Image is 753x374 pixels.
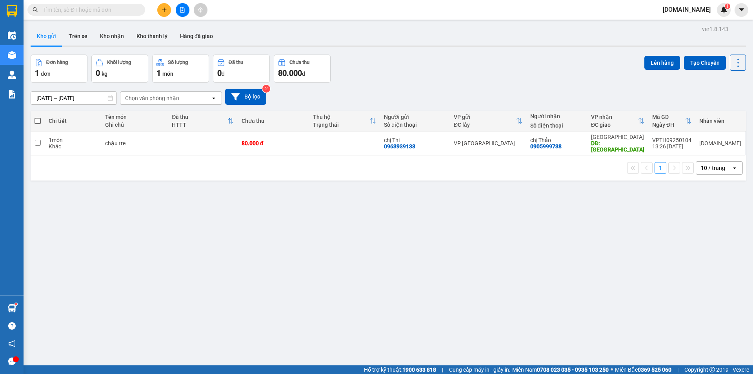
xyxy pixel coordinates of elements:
[384,114,446,120] div: Người gửi
[8,31,16,40] img: warehouse-icon
[168,111,238,131] th: Toggle SortBy
[702,25,728,33] div: ver 1.8.143
[91,55,148,83] button: Khối lượng0kg
[105,122,164,128] div: Ghi chú
[96,68,100,78] span: 0
[8,340,16,347] span: notification
[105,114,164,120] div: Tên món
[262,85,270,93] sup: 2
[49,118,97,124] div: Chi tiết
[35,68,39,78] span: 1
[174,27,219,46] button: Hàng đã giao
[364,365,436,374] span: Hỗ trợ kỹ thuật:
[530,143,562,150] div: 0905999738
[709,367,715,372] span: copyright
[530,122,583,129] div: Số điện thoại
[180,7,185,13] span: file-add
[591,122,638,128] div: ĐC giao
[31,55,87,83] button: Đơn hàng1đơn
[309,111,380,131] th: Toggle SortBy
[648,111,695,131] th: Toggle SortBy
[31,92,116,104] input: Select a date range.
[62,27,94,46] button: Trên xe
[652,137,691,143] div: VPTH09250104
[313,122,370,128] div: Trạng thái
[217,68,222,78] span: 0
[213,55,270,83] button: Đã thu0đ
[684,56,726,70] button: Tạo Chuyến
[652,122,685,128] div: Ngày ĐH
[172,114,227,120] div: Đã thu
[31,27,62,46] button: Kho gửi
[450,111,526,131] th: Toggle SortBy
[222,71,225,77] span: đ
[152,55,209,83] button: Số lượng1món
[242,140,305,146] div: 80.000 đ
[15,303,17,305] sup: 1
[172,122,227,128] div: HTTT
[726,4,729,9] span: 1
[454,122,516,128] div: ĐC lấy
[229,60,243,65] div: Đã thu
[211,95,217,101] svg: open
[198,7,203,13] span: aim
[313,114,370,120] div: Thu hộ
[7,5,17,17] img: logo-vxr
[725,4,730,9] sup: 1
[384,137,446,143] div: chị Thi
[194,3,207,17] button: aim
[591,134,644,140] div: [GEOGRAPHIC_DATA]
[731,165,738,171] svg: open
[530,137,583,143] div: chị Thảo
[8,71,16,79] img: warehouse-icon
[289,60,309,65] div: Chưa thu
[735,3,748,17] button: caret-down
[33,7,38,13] span: search
[384,143,415,150] div: 0963939138
[655,162,666,174] button: 1
[638,367,671,373] strong: 0369 525 060
[454,114,516,120] div: VP gửi
[156,68,161,78] span: 1
[94,27,130,46] button: Kho nhận
[611,368,613,371] span: ⚪️
[512,365,609,374] span: Miền Nam
[162,7,167,13] span: plus
[615,365,671,374] span: Miền Bắc
[49,137,97,143] div: 1 món
[442,365,443,374] span: |
[677,365,678,374] span: |
[449,365,510,374] span: Cung cấp máy in - giấy in:
[8,51,16,59] img: warehouse-icon
[41,71,51,77] span: đơn
[699,118,741,124] div: Nhân viên
[302,71,305,77] span: đ
[8,322,16,330] span: question-circle
[107,60,131,65] div: Khối lượng
[699,140,741,146] div: tu.bb
[591,114,638,120] div: VP nhận
[720,6,728,13] img: icon-new-feature
[49,143,97,150] div: Khác
[587,111,648,131] th: Toggle SortBy
[46,60,68,65] div: Đơn hàng
[8,358,16,365] span: message
[738,6,745,13] span: caret-down
[176,3,189,17] button: file-add
[652,143,691,150] div: 13:26 [DATE]
[8,304,16,312] img: warehouse-icon
[652,114,685,120] div: Mã GD
[105,140,164,146] div: chậu tre
[644,56,680,70] button: Lên hàng
[537,367,609,373] strong: 0708 023 035 - 0935 103 250
[102,71,107,77] span: kg
[225,89,266,105] button: Bộ lọc
[242,118,305,124] div: Chưa thu
[384,122,446,128] div: Số điện thoại
[701,164,725,172] div: 10 / trang
[454,140,522,146] div: VP [GEOGRAPHIC_DATA]
[402,367,436,373] strong: 1900 633 818
[125,94,179,102] div: Chọn văn phòng nhận
[157,3,171,17] button: plus
[274,55,331,83] button: Chưa thu80.000đ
